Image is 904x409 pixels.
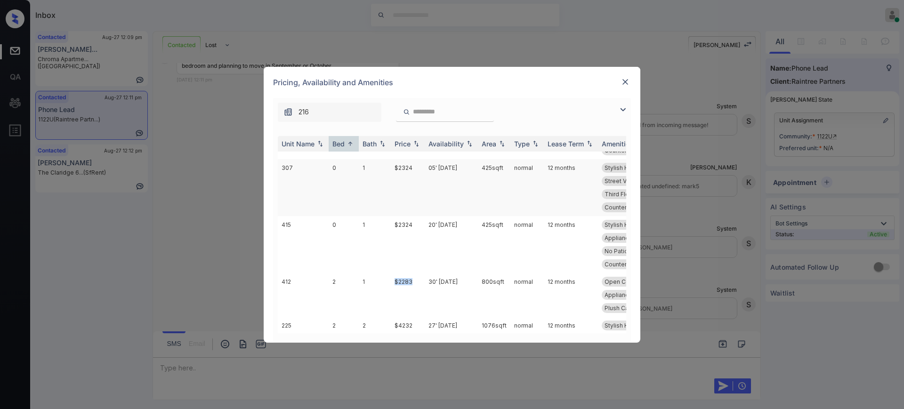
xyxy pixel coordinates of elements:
[359,317,391,387] td: 2
[391,159,425,216] td: $2324
[544,317,598,387] td: 12 months
[605,221,651,228] span: Stylish Hardwar...
[425,216,478,273] td: 20' [DATE]
[378,140,387,147] img: sorting
[329,216,359,273] td: 0
[531,140,540,147] img: sorting
[510,273,544,317] td: normal
[510,216,544,273] td: normal
[544,273,598,317] td: 12 months
[264,67,640,98] div: Pricing, Availability and Amenities
[425,273,478,317] td: 30' [DATE]
[478,216,510,273] td: 425 sqft
[412,140,421,147] img: sorting
[617,104,629,115] img: icon-zuma
[510,317,544,387] td: normal
[605,204,654,211] span: Countertops - Q...
[605,278,646,285] span: Open Concept
[359,273,391,317] td: 1
[278,273,329,317] td: 412
[605,248,687,255] span: No Patio or [MEDICAL_DATA]...
[282,140,315,148] div: Unit Name
[391,317,425,387] td: $4232
[605,234,655,241] span: Appliance Packa...
[391,273,425,317] td: $2283
[605,305,653,312] span: Plush Carpeting...
[403,108,410,116] img: icon-zuma
[605,291,655,298] span: Appliance Packa...
[605,322,651,329] span: Stylish Hardwar...
[510,159,544,216] td: normal
[602,140,633,148] div: Amenities
[585,140,594,147] img: sorting
[359,159,391,216] td: 1
[315,140,325,147] img: sorting
[278,216,329,273] td: 415
[478,317,510,387] td: 1076 sqft
[359,216,391,273] td: 1
[478,159,510,216] td: 425 sqft
[621,77,630,87] img: close
[544,159,598,216] td: 12 months
[497,140,507,147] img: sorting
[514,140,530,148] div: Type
[346,140,355,147] img: sorting
[425,159,478,216] td: 05' [DATE]
[329,273,359,317] td: 2
[283,107,293,117] img: icon-zuma
[299,107,309,117] span: 216
[605,164,651,171] span: Stylish Hardwar...
[478,273,510,317] td: 800 sqft
[395,140,411,148] div: Price
[605,191,635,198] span: Third Floor
[428,140,464,148] div: Availability
[363,140,377,148] div: Bath
[544,216,598,273] td: 12 months
[278,317,329,387] td: 225
[548,140,584,148] div: Lease Term
[605,177,637,184] span: Street View
[329,159,359,216] td: 0
[332,140,345,148] div: Bed
[605,261,654,268] span: Countertops - Q...
[465,140,474,147] img: sorting
[329,317,359,387] td: 2
[391,216,425,273] td: $2324
[278,159,329,216] td: 307
[482,140,496,148] div: Area
[425,317,478,387] td: 27' [DATE]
